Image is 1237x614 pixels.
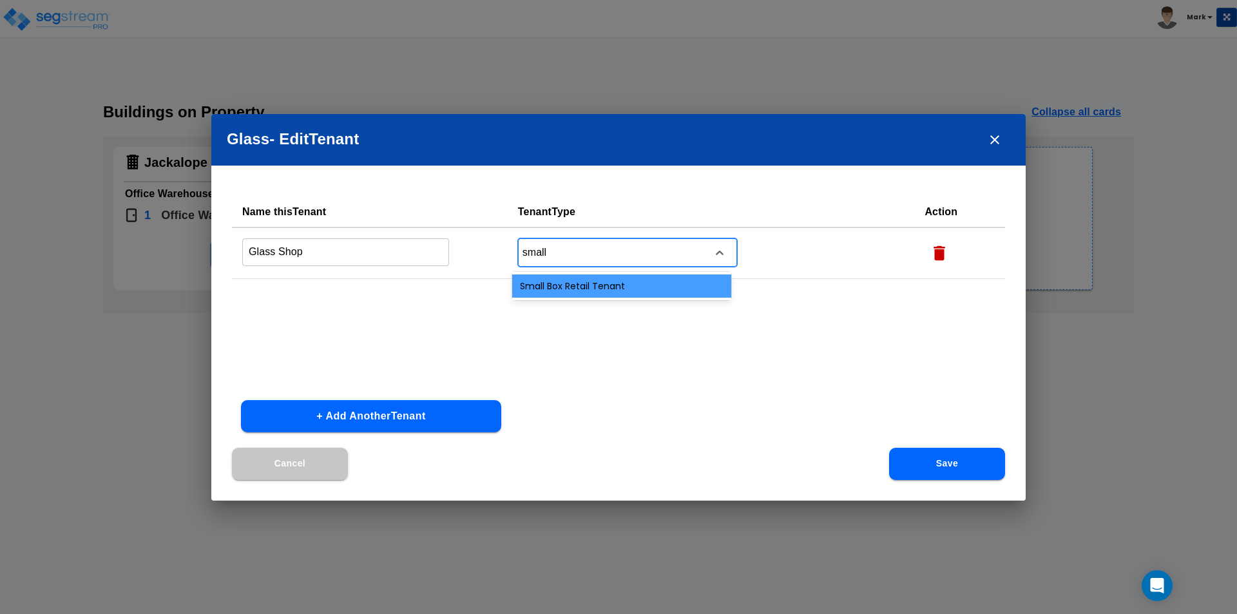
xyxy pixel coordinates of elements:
button: + Add AnotherTenant [241,400,501,432]
button: Cancel [232,448,348,480]
h2: Glass - Edit Tenant [211,114,1026,166]
th: Name this Tenant [232,197,508,227]
button: Save [889,448,1005,480]
div: Small Box Retail Tenant [512,274,731,298]
input: Tenant Name [242,238,449,266]
th: Action [914,197,1005,227]
th: Tenant Type [508,197,915,227]
button: close [979,124,1010,155]
div: Open Intercom Messenger [1142,570,1173,601]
